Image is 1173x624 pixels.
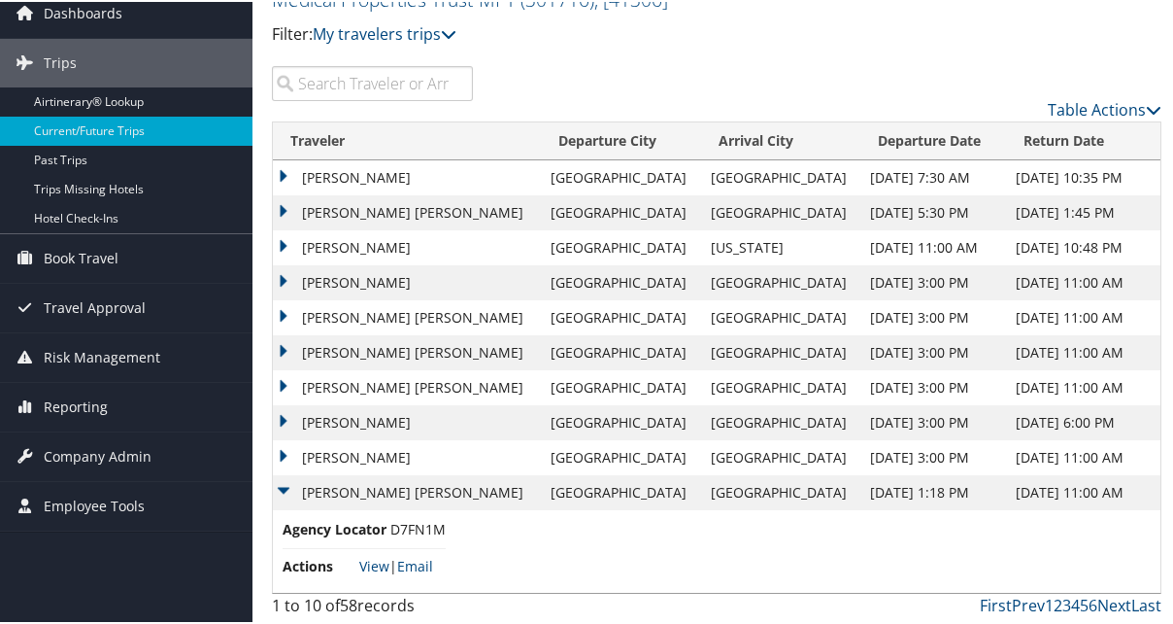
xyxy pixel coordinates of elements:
span: Actions [283,554,355,575]
a: Table Actions [1048,97,1161,119]
td: [DATE] 6:00 PM [1006,403,1160,438]
td: [GEOGRAPHIC_DATA] [541,193,701,228]
td: [PERSON_NAME] [273,228,541,263]
td: [PERSON_NAME] [PERSON_NAME] [273,193,541,228]
span: Risk Management [44,331,160,380]
td: [GEOGRAPHIC_DATA] [701,438,861,473]
td: [PERSON_NAME] [PERSON_NAME] [273,473,541,508]
td: [PERSON_NAME] [PERSON_NAME] [273,333,541,368]
td: [PERSON_NAME] [273,403,541,438]
a: 6 [1089,593,1097,614]
th: Arrival City: activate to sort column ascending [701,121,861,158]
a: 5 [1080,593,1089,614]
td: [DATE] 11:00 AM [860,228,1006,263]
td: [DATE] 10:35 PM [1006,158,1160,193]
td: [GEOGRAPHIC_DATA] [541,473,701,508]
td: [US_STATE] [701,228,861,263]
td: [DATE] 11:00 AM [1006,263,1160,298]
td: [GEOGRAPHIC_DATA] [541,158,701,193]
a: 3 [1062,593,1071,614]
td: [DATE] 11:00 AM [1006,438,1160,473]
span: Company Admin [44,431,151,479]
td: [GEOGRAPHIC_DATA] [701,333,861,368]
span: Agency Locator [283,517,386,538]
span: Reporting [44,381,108,430]
td: [DATE] 3:00 PM [860,333,1006,368]
a: Email [397,555,433,573]
td: [PERSON_NAME] [PERSON_NAME] [273,368,541,403]
a: View [359,555,389,573]
td: [PERSON_NAME] [273,438,541,473]
td: [DATE] 11:00 AM [1006,298,1160,333]
a: Last [1131,593,1161,614]
span: Trips [44,37,77,86]
td: [DATE] 11:00 AM [1006,368,1160,403]
td: [DATE] 11:00 AM [1006,473,1160,508]
span: Book Travel [44,232,118,281]
span: D7FN1M [390,518,446,537]
th: Traveler: activate to sort column ascending [273,121,541,158]
td: [GEOGRAPHIC_DATA] [541,228,701,263]
a: 2 [1054,593,1062,614]
td: [DATE] 1:18 PM [860,473,1006,508]
td: [PERSON_NAME] [273,263,541,298]
span: Travel Approval [44,282,146,330]
span: | [359,555,433,573]
a: Prev [1012,593,1045,614]
td: [GEOGRAPHIC_DATA] [701,473,861,508]
td: [DATE] 1:45 PM [1006,193,1160,228]
th: Departure City: activate to sort column ascending [541,121,701,158]
td: [DATE] 11:00 AM [1006,333,1160,368]
td: [GEOGRAPHIC_DATA] [541,333,701,368]
span: 58 [340,593,357,614]
td: [GEOGRAPHIC_DATA] [701,368,861,403]
input: Search Traveler or Arrival City [272,64,473,99]
td: [GEOGRAPHIC_DATA] [541,298,701,333]
td: [GEOGRAPHIC_DATA] [701,263,861,298]
td: [DATE] 7:30 AM [860,158,1006,193]
td: [GEOGRAPHIC_DATA] [541,368,701,403]
td: [DATE] 3:00 PM [860,403,1006,438]
a: My travelers trips [313,21,456,43]
td: [DATE] 10:48 PM [1006,228,1160,263]
a: 4 [1071,593,1080,614]
td: [PERSON_NAME] [PERSON_NAME] [273,298,541,333]
td: [GEOGRAPHIC_DATA] [541,403,701,438]
th: Return Date: activate to sort column ascending [1006,121,1160,158]
td: [DATE] 3:00 PM [860,263,1006,298]
td: [PERSON_NAME] [273,158,541,193]
td: [GEOGRAPHIC_DATA] [701,158,861,193]
td: [GEOGRAPHIC_DATA] [701,193,861,228]
td: [GEOGRAPHIC_DATA] [701,403,861,438]
a: First [980,593,1012,614]
a: Next [1097,593,1131,614]
td: [GEOGRAPHIC_DATA] [701,298,861,333]
p: Filter: [272,20,865,46]
a: 1 [1045,593,1054,614]
td: [DATE] 3:00 PM [860,438,1006,473]
span: Employee Tools [44,480,145,529]
td: [GEOGRAPHIC_DATA] [541,263,701,298]
td: [GEOGRAPHIC_DATA] [541,438,701,473]
td: [DATE] 5:30 PM [860,193,1006,228]
td: [DATE] 3:00 PM [860,298,1006,333]
th: Departure Date: activate to sort column descending [860,121,1006,158]
td: [DATE] 3:00 PM [860,368,1006,403]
